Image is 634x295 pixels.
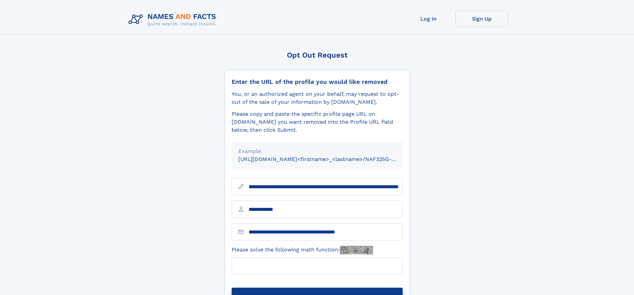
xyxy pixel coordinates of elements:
[232,110,403,134] div: Please copy and paste the specific profile page URL on [DOMAIN_NAME] you want removed into the Pr...
[126,11,222,29] img: Logo Names and Facts
[232,90,403,106] div: You, or an authorized agent on your behalf, may request to opt-out of the sale of your informatio...
[232,78,403,85] div: Enter the URL of the profile you would like removed
[238,147,396,155] div: Example:
[455,11,509,27] a: Sign Up
[238,156,415,162] small: [URL][DOMAIN_NAME]<firstname>_<lastname>/NAF325G-xxxxxxxx
[225,51,410,59] div: Opt Out Request
[402,11,455,27] a: Log In
[232,246,373,254] label: Please solve the following math function:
